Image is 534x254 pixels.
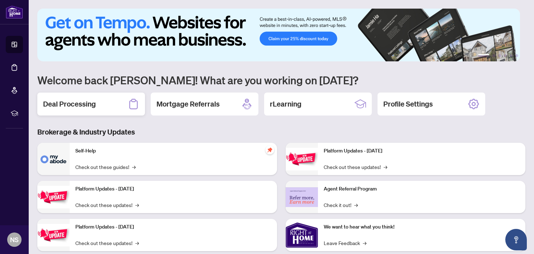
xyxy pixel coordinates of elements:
a: Check out these guides!→ [75,163,136,171]
p: Agent Referral Program [324,185,520,193]
p: Self-Help [75,147,271,155]
button: 2 [492,54,495,57]
h2: rLearning [270,99,301,109]
a: Check out these updates!→ [324,163,387,171]
button: 1 [478,54,489,57]
span: → [363,239,366,247]
a: Check it out!→ [324,201,358,209]
img: Platform Updates - September 16, 2025 [37,186,70,208]
a: Check out these updates!→ [75,239,139,247]
button: 6 [515,54,518,57]
span: pushpin [266,146,274,154]
button: 4 [504,54,507,57]
h3: Brokerage & Industry Updates [37,127,525,137]
img: Platform Updates - July 21, 2025 [37,224,70,246]
img: Platform Updates - June 23, 2025 [286,148,318,170]
span: → [354,201,358,209]
span: → [384,163,387,171]
a: Leave Feedback→ [324,239,366,247]
img: Slide 0 [37,9,520,61]
a: Check out these updates!→ [75,201,139,209]
p: We want to hear what you think! [324,223,520,231]
img: Self-Help [37,143,70,175]
span: → [135,201,139,209]
img: Agent Referral Program [286,187,318,207]
span: NS [10,235,19,245]
span: → [135,239,139,247]
button: 3 [498,54,501,57]
button: Open asap [505,229,527,250]
h2: Mortgage Referrals [156,99,220,109]
h1: Welcome back [PERSON_NAME]! What are you working on [DATE]? [37,73,525,87]
h2: Profile Settings [383,99,433,109]
p: Platform Updates - [DATE] [75,185,271,193]
img: logo [6,5,23,19]
button: 5 [510,54,512,57]
h2: Deal Processing [43,99,96,109]
p: Platform Updates - [DATE] [324,147,520,155]
p: Platform Updates - [DATE] [75,223,271,231]
span: → [132,163,136,171]
img: We want to hear what you think! [286,219,318,251]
